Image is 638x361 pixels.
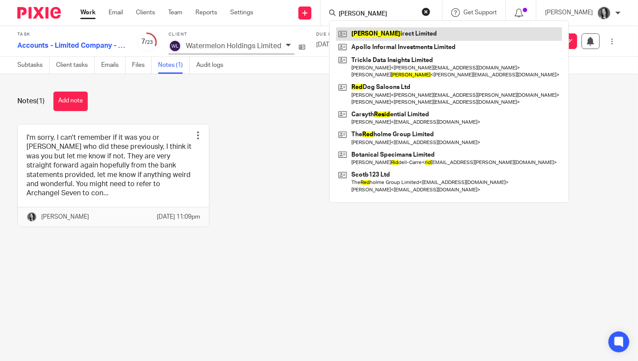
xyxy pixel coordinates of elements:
label: Task [17,32,126,37]
div: 7 [137,37,158,47]
a: Subtasks [17,57,50,74]
a: Clients [136,8,155,17]
label: Client [169,32,305,37]
p: [DATE] 11:09pm [157,213,200,221]
button: Add note [53,92,88,111]
a: Client tasks [56,57,95,74]
button: Clear [422,7,430,16]
span: (1) [36,98,45,105]
span: Get Support [463,10,497,16]
span: [DATE] [316,42,334,48]
a: Email [109,8,123,17]
img: svg%3E [169,39,182,53]
img: Pixie [17,7,61,19]
p: Watermelon Holdings Limited [186,42,281,50]
img: brodie%203%20small.jpg [597,6,611,20]
input: Search [338,10,416,18]
p: [PERSON_NAME] [41,213,89,221]
a: Reports [195,8,217,17]
h1: Notes [17,97,45,106]
img: brodie%203%20small.jpg [26,212,37,222]
a: Work [80,8,96,17]
small: /23 [145,40,153,45]
p: [PERSON_NAME] [545,8,593,17]
a: Settings [230,8,253,17]
a: Notes (1) [158,57,190,74]
a: Files [132,57,152,74]
a: Emails [101,57,126,74]
label: Due by [316,32,351,37]
a: Audit logs [196,57,230,74]
a: Team [168,8,182,17]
